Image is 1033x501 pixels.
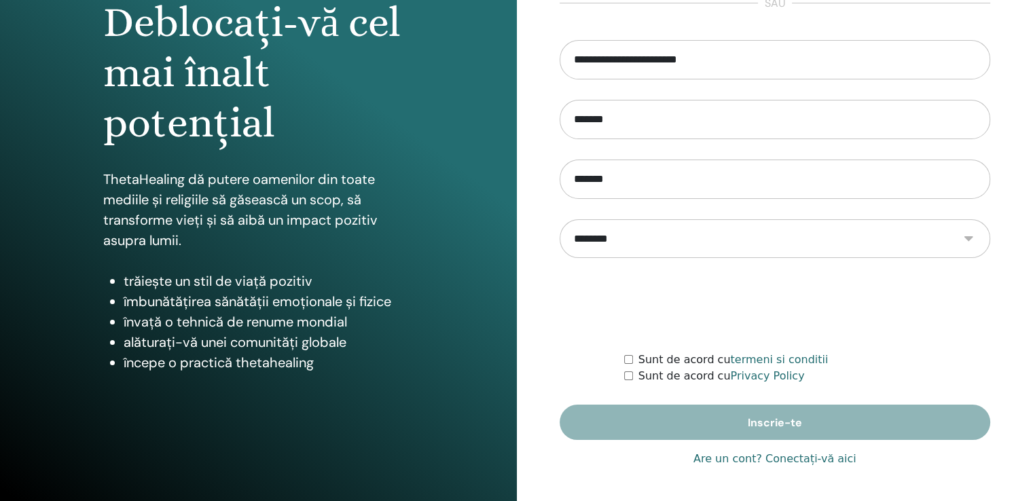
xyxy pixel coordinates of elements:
label: Sunt de acord cu [638,368,805,384]
li: îmbunătățirea sănătății emoționale și fizice [124,291,414,312]
li: alăturați-vă unei comunități globale [124,332,414,352]
a: termeni si conditii [730,353,828,366]
li: trăiește un stil de viață pozitiv [124,271,414,291]
li: începe o practică thetahealing [124,352,414,373]
label: Sunt de acord cu [638,352,829,368]
li: învață o tehnică de renume mondial [124,312,414,332]
a: Privacy Policy [730,369,804,382]
iframe: reCAPTCHA [672,278,878,331]
a: Are un cont? Conectați-vă aici [693,451,856,467]
p: ThetaHealing dă putere oamenilor din toate mediile și religiile să găsească un scop, să transform... [103,169,414,250]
